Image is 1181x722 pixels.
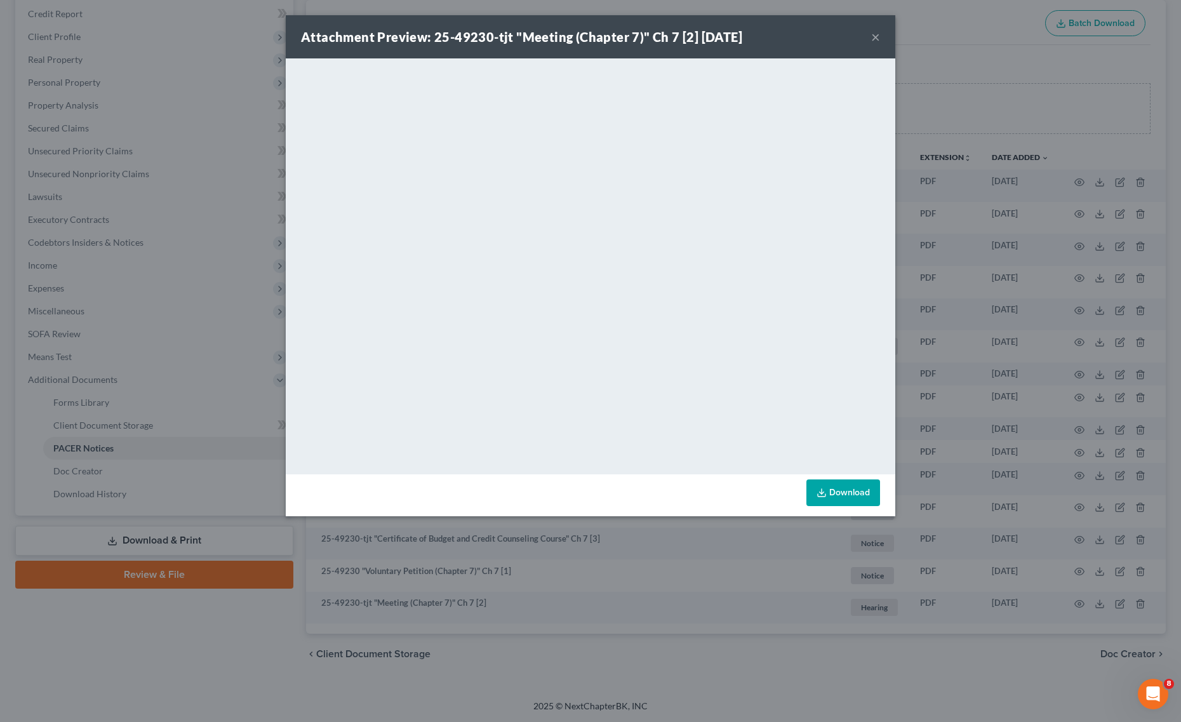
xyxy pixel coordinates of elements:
span: 8 [1164,679,1174,689]
strong: Attachment Preview: 25-49230-tjt "Meeting (Chapter 7)" Ch 7 [2] [DATE] [301,29,742,44]
iframe: <object ng-attr-data='[URL][DOMAIN_NAME]' type='application/pdf' width='100%' height='650px'></ob... [286,58,895,471]
button: × [871,29,880,44]
iframe: Intercom live chat [1138,679,1168,709]
a: Download [806,479,880,506]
